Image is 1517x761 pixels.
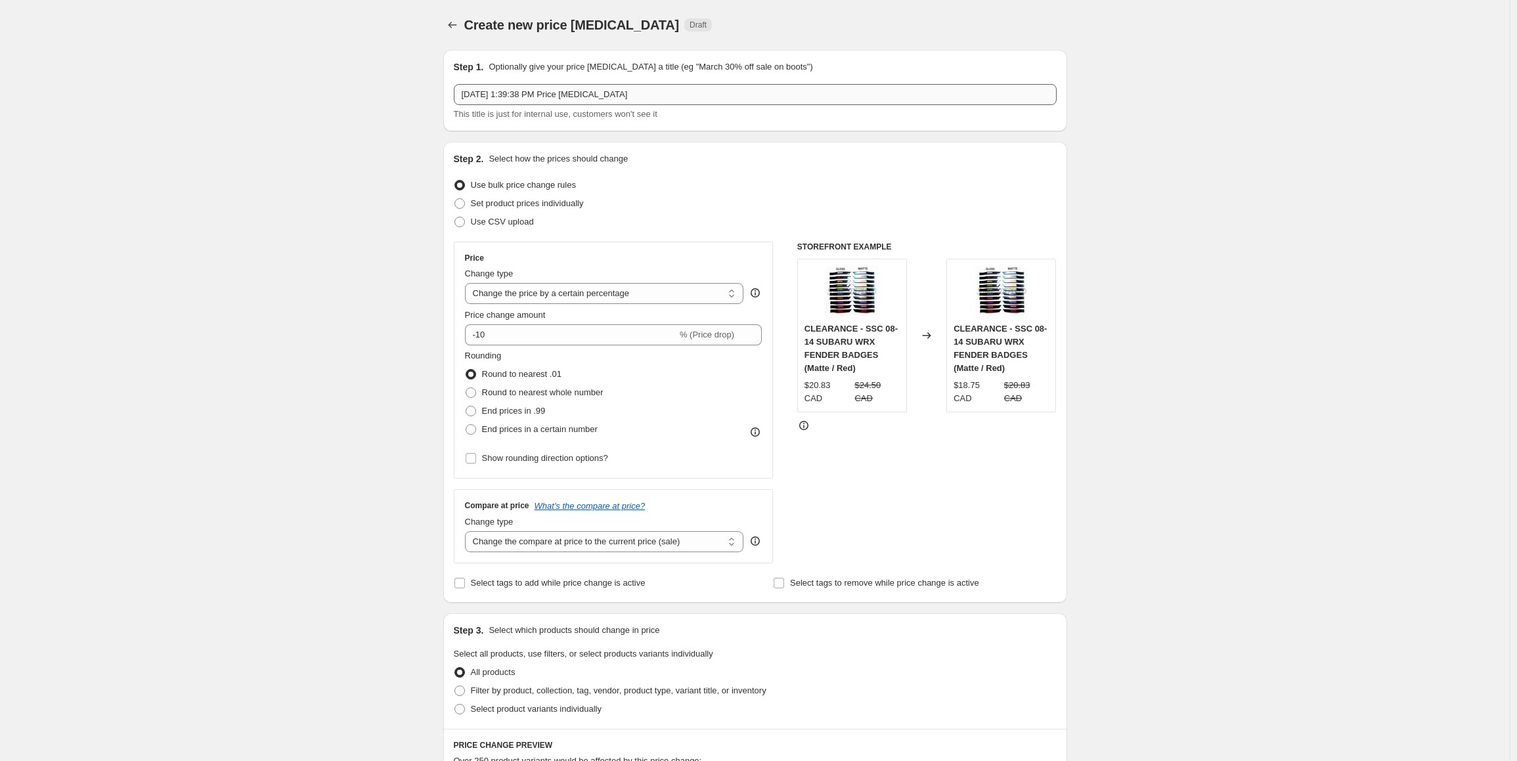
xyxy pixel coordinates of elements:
[471,217,534,227] span: Use CSV upload
[482,369,561,379] span: Round to nearest .01
[471,667,516,677] span: All products
[471,685,766,695] span: Filter by product, collection, tag, vendor, product type, variant title, or inventory
[482,387,604,397] span: Round to nearest whole number
[465,269,514,278] span: Change type
[954,324,1047,373] span: CLEARANCE - SSC 08-14 SUBARU WRX FENDER BADGES (Matte / Red)
[535,501,646,511] button: What's the compare at price?
[471,180,576,190] span: Use bulk price change rules
[471,704,602,714] span: Select product variants individually
[482,406,546,416] span: End prices in .99
[443,16,462,34] button: Price change jobs
[454,624,484,637] h2: Step 3.
[471,198,584,208] span: Set product prices individually
[454,152,484,165] h2: Step 2.
[465,324,677,345] input: -15
[804,380,831,403] span: $20.83 CAD
[975,266,1028,318] img: Polish_20200426_225400094_80x.jpg
[749,286,762,299] div: help
[454,84,1057,105] input: 30% off holiday sale
[454,109,657,119] span: This title is just for internal use, customers won't see it
[465,500,529,511] h3: Compare at price
[482,424,598,434] span: End prices in a certain number
[749,534,762,548] div: help
[464,18,680,32] span: Create new price [MEDICAL_DATA]
[465,351,502,360] span: Rounding
[825,266,878,318] img: Polish_20200426_225400094_80x.jpg
[854,380,881,403] span: $24.50 CAD
[489,152,628,165] p: Select how the prices should change
[471,578,646,588] span: Select tags to add while price change is active
[454,60,484,74] h2: Step 1.
[797,242,1057,252] h6: STOREFRONT EXAMPLE
[790,578,979,588] span: Select tags to remove while price change is active
[489,624,659,637] p: Select which products should change in price
[804,324,898,373] span: CLEARANCE - SSC 08-14 SUBARU WRX FENDER BADGES (Matte / Red)
[1004,380,1030,403] span: $20.83 CAD
[482,453,608,463] span: Show rounding direction options?
[465,517,514,527] span: Change type
[690,20,707,30] span: Draft
[465,253,484,263] h3: Price
[680,330,734,339] span: % (Price drop)
[465,310,546,320] span: Price change amount
[489,60,812,74] p: Optionally give your price [MEDICAL_DATA] a title (eg "March 30% off sale on boots")
[454,740,1057,750] h6: PRICE CHANGE PREVIEW
[954,380,980,403] span: $18.75 CAD
[454,649,713,659] span: Select all products, use filters, or select products variants individually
